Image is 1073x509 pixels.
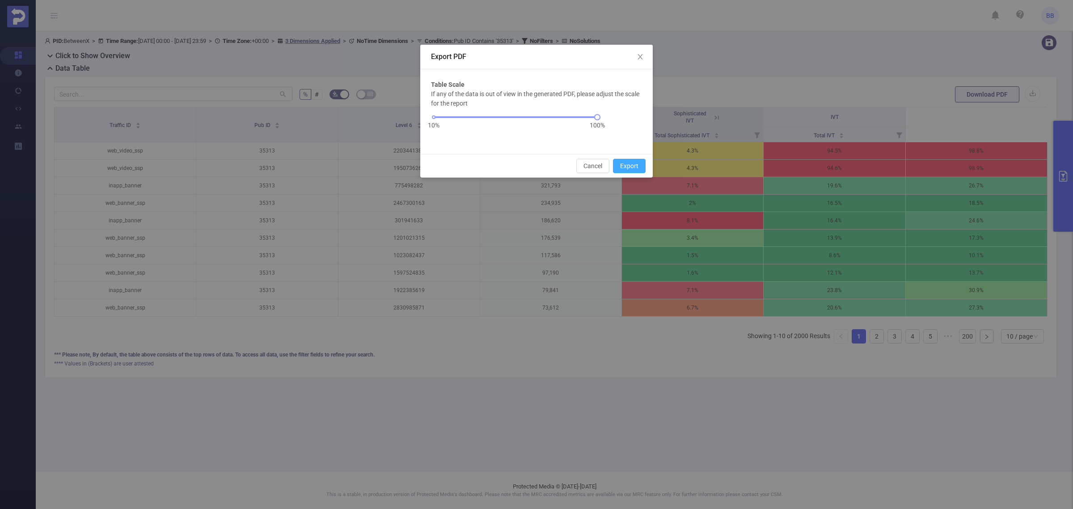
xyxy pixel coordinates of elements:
[576,159,609,173] button: Cancel
[613,159,646,173] button: Export
[428,121,439,130] span: 10%
[590,121,605,130] span: 100%
[431,89,642,108] p: If any of the data is out of view in the generated PDF, please adjust the scale for the report
[431,80,465,89] b: Table Scale
[637,53,644,60] i: icon: close
[431,52,642,62] div: Export PDF
[628,45,653,70] button: Close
